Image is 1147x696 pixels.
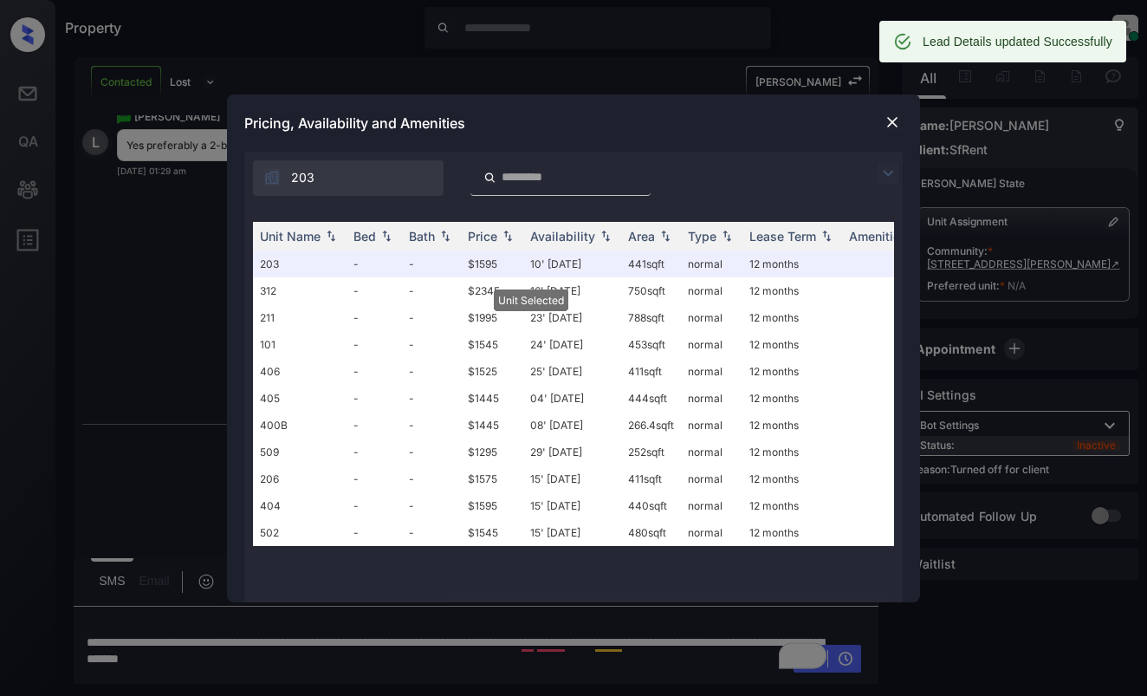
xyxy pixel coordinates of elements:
td: - [347,385,402,412]
div: Amenities [849,229,907,244]
td: 12 months [742,492,842,519]
img: sorting [322,230,340,242]
td: $1445 [461,385,523,412]
div: Unit Name [260,229,321,244]
td: normal [681,492,742,519]
td: 400B [253,412,347,439]
td: 440 sqft [621,492,681,519]
td: normal [681,412,742,439]
td: - [402,304,461,331]
span: 203 [291,168,314,187]
td: 16' [DATE] [523,277,621,304]
td: $1595 [461,250,523,277]
td: normal [681,277,742,304]
td: 12 months [742,277,842,304]
td: 404 [253,492,347,519]
td: - [347,412,402,439]
td: $1995 [461,304,523,331]
td: - [347,492,402,519]
td: - [402,250,461,277]
td: $1525 [461,358,523,385]
td: 04' [DATE] [523,385,621,412]
td: 15' [DATE] [523,465,621,492]
td: 08' [DATE] [523,412,621,439]
td: $2345 [461,277,523,304]
td: 502 [253,519,347,546]
td: normal [681,439,742,465]
td: - [402,492,461,519]
td: 12 months [742,439,842,465]
td: - [402,439,461,465]
td: 24' [DATE] [523,331,621,358]
img: icon-zuma [263,169,281,186]
td: 12 months [742,358,842,385]
td: 444 sqft [621,385,681,412]
td: - [347,439,402,465]
td: 312 [253,277,347,304]
td: 12 months [742,465,842,492]
td: 10' [DATE] [523,250,621,277]
td: 25' [DATE] [523,358,621,385]
td: 12 months [742,250,842,277]
img: sorting [718,230,736,242]
td: $1545 [461,331,523,358]
td: 252 sqft [621,439,681,465]
img: sorting [499,230,516,242]
td: normal [681,331,742,358]
td: normal [681,465,742,492]
td: normal [681,385,742,412]
div: Lease Term [749,229,816,244]
img: close [884,114,901,131]
td: 206 [253,465,347,492]
td: $1445 [461,412,523,439]
td: normal [681,519,742,546]
td: - [402,519,461,546]
td: 411 sqft [621,358,681,385]
img: icon-zuma [483,170,496,185]
img: sorting [378,230,395,242]
td: - [347,250,402,277]
td: $1295 [461,439,523,465]
td: - [402,331,461,358]
img: sorting [437,230,454,242]
td: - [347,465,402,492]
td: 203 [253,250,347,277]
td: 12 months [742,304,842,331]
td: 750 sqft [621,277,681,304]
td: 266.4 sqft [621,412,681,439]
img: icon-zuma [878,163,898,184]
img: sorting [818,230,835,242]
div: Price [468,229,497,244]
td: - [347,358,402,385]
td: 12 months [742,385,842,412]
td: - [347,277,402,304]
img: sorting [597,230,614,242]
td: - [402,385,461,412]
td: 406 [253,358,347,385]
td: 29' [DATE] [523,439,621,465]
td: 453 sqft [621,331,681,358]
div: Pricing, Availability and Amenities [227,94,920,152]
td: normal [681,358,742,385]
td: normal [681,304,742,331]
td: - [347,331,402,358]
img: sorting [657,230,674,242]
td: 788 sqft [621,304,681,331]
td: $1575 [461,465,523,492]
td: 405 [253,385,347,412]
div: Type [688,229,716,244]
td: $1595 [461,492,523,519]
td: 411 sqft [621,465,681,492]
td: 441 sqft [621,250,681,277]
td: 480 sqft [621,519,681,546]
div: Bed [353,229,376,244]
td: 211 [253,304,347,331]
td: - [347,304,402,331]
td: 101 [253,331,347,358]
td: normal [681,250,742,277]
div: Bath [409,229,435,244]
div: Area [628,229,655,244]
td: 15' [DATE] [523,492,621,519]
td: 15' [DATE] [523,519,621,546]
td: - [402,277,461,304]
